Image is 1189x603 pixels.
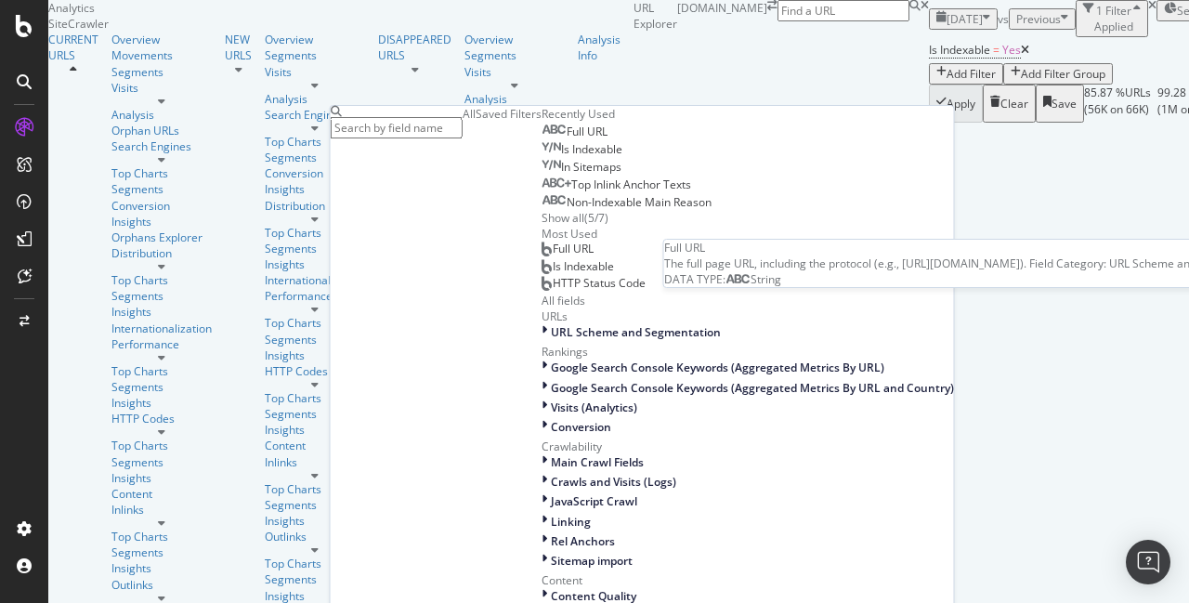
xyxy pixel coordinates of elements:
div: Save [1052,96,1077,111]
div: Crawlability [542,439,954,454]
div: Saved Filters [476,106,542,122]
div: Top Charts [111,272,212,288]
span: In Sitemaps [561,159,621,175]
a: Visits [265,64,365,80]
div: Insights [265,513,365,529]
a: Insights [265,256,365,272]
div: Top Charts [265,390,365,406]
button: Add Filter [929,63,1003,85]
a: Top Charts [265,481,365,497]
div: CURRENT URLS [48,32,98,63]
div: Top Charts [111,529,212,544]
div: Segments [265,241,365,256]
a: Top Charts [265,225,365,241]
span: Google Search Console Keywords (Aggregated Metrics By URL and Country) [551,380,954,396]
div: Top Charts [265,134,365,150]
a: Segments [111,64,212,80]
button: Save [1036,85,1084,122]
span: Main Crawl Fields [551,454,644,470]
a: Insights [111,560,212,576]
a: Top Charts [111,438,212,453]
div: ( 5 / 7 ) [584,210,608,226]
span: HTTP Status Code [553,275,646,291]
a: Insights [111,214,212,229]
a: Conversion [265,165,365,181]
div: Conversion [111,198,212,214]
div: Analysis [111,107,212,123]
a: Content [265,438,365,453]
a: Visits [464,64,565,80]
div: Orphan URLs [111,123,212,138]
button: Previous [1009,8,1076,30]
a: Segments [265,497,365,513]
div: Insights [111,304,212,320]
a: Top Charts [111,363,212,379]
button: [DATE] [929,8,998,30]
div: Most Used [542,226,954,242]
a: Outlinks [111,577,212,593]
div: Search Engines [265,107,365,123]
a: DISAPPEARED URLS [378,32,451,63]
a: Outlinks [265,529,365,544]
a: Orphans Explorer [111,229,212,245]
span: String [751,271,781,287]
span: = [993,42,1000,58]
div: Segments [111,181,212,197]
a: Insights [265,422,365,438]
a: Distribution [111,245,212,261]
a: Segments [111,544,212,560]
a: Performance [111,336,212,352]
a: Segments [464,47,565,63]
div: Insights [111,395,212,411]
span: Visits (Analytics) [551,400,637,415]
div: Visits [111,80,212,96]
a: Performance [265,288,365,304]
span: Sitemap import [551,553,633,569]
div: Open Intercom Messenger [1126,540,1170,584]
span: Rel Anchors [551,533,615,549]
button: Apply [929,85,983,122]
span: Full URL [567,124,608,139]
div: Apply [947,96,975,111]
a: Segments [265,571,365,587]
a: Internationalization [111,321,212,336]
span: JavaScript Crawl [551,493,637,509]
a: NEW URLS [225,32,252,63]
a: Segments [265,332,365,347]
span: Is Indexable [561,141,622,157]
div: Overview [265,32,365,47]
div: 85.87 % URLs ( 56K on 66K ) [1084,85,1157,122]
a: Analysis [265,91,365,107]
div: Analysis [464,91,565,107]
a: Inlinks [111,502,212,518]
span: URL Scheme and Segmentation [551,324,721,340]
a: Inlinks [265,454,365,470]
div: All [463,106,476,122]
div: All fields [542,293,954,308]
div: Recently Used [542,106,954,122]
a: Search Engines [111,138,212,154]
span: Is Indexable [929,42,990,58]
a: Segments [265,406,365,422]
div: Movements [111,47,212,63]
div: Segments [265,47,365,63]
div: Insights [111,470,212,486]
button: Add Filter Group [1003,63,1113,85]
div: Show all [542,210,584,226]
a: Distribution [265,198,365,214]
span: 2025 Sep. 4th [947,11,983,27]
